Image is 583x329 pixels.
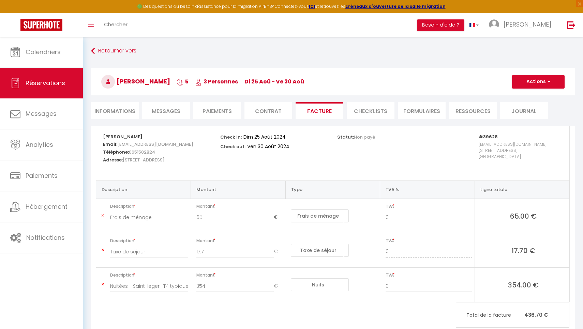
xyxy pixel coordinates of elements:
[110,236,188,246] span: Description
[512,75,565,89] button: Actions
[103,149,129,155] strong: Téléphone:
[103,157,123,163] strong: Adresse:
[177,78,189,85] span: 5
[220,142,245,150] p: Check out:
[244,78,304,85] span: di 25 Aoû - ve 30 Aoû
[193,102,241,119] li: Paiements
[398,102,446,119] li: FORMULAIRES
[417,19,464,31] button: Besoin d'aide ?
[479,134,498,140] strong: #39628
[449,102,497,119] li: Ressources
[244,102,292,119] li: Contrat
[354,134,375,140] span: Non payé
[26,202,68,211] span: Hébergement
[96,181,191,199] th: Description
[484,13,560,37] a: ... [PERSON_NAME]
[26,79,65,87] span: Réservations
[195,78,238,85] span: 3 Personnes
[104,21,128,28] span: Chercher
[309,3,315,9] a: ICI
[386,202,472,211] span: TVA
[480,246,567,255] span: 17.70 €
[296,102,343,119] li: Facture
[5,3,26,23] button: Ouvrir le widget de chat LiveChat
[220,132,242,140] p: Check in:
[337,132,375,140] p: Statut:
[480,211,567,221] span: 65.00 €
[103,134,143,140] strong: [PERSON_NAME]
[103,141,117,147] strong: Email:
[191,181,286,199] th: Montant
[386,236,472,246] span: TVA
[26,171,58,180] span: Paiements
[91,45,575,57] a: Retourner vers
[152,107,180,115] span: Messages
[91,102,139,119] li: Informations
[196,270,283,280] span: Montant
[196,202,283,211] span: Montant
[347,102,394,119] li: CHECKLISTS
[274,280,283,292] span: €
[123,155,165,165] span: [STREET_ADDRESS]
[480,280,567,289] span: 354.00 €
[26,233,65,242] span: Notifications
[99,13,133,37] a: Chercher
[504,20,551,29] span: [PERSON_NAME]
[117,139,193,149] span: [EMAIL_ADDRESS][DOMAIN_NAME]
[285,181,380,199] th: Type
[475,181,569,199] th: Ligne totale
[110,270,188,280] span: Description
[274,211,283,223] span: €
[345,3,446,9] a: créneaux d'ouverture de la salle migration
[110,202,188,211] span: Description
[20,19,62,31] img: Super Booking
[489,19,499,30] img: ...
[500,102,548,119] li: Journal
[479,140,563,174] p: [EMAIL_ADDRESS][DOMAIN_NAME] [STREET_ADDRESS] [GEOGRAPHIC_DATA]
[567,21,575,29] img: logout
[380,181,475,199] th: TVA %
[26,140,53,149] span: Analytics
[196,236,283,246] span: Montant
[26,109,57,118] span: Messages
[466,311,524,319] span: Total de la facture
[26,48,61,56] span: Calendriers
[386,270,472,280] span: TVA
[101,77,170,85] span: [PERSON_NAME]
[129,147,155,157] span: 0651502824
[456,308,569,322] p: 436.70 €
[274,246,283,258] span: €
